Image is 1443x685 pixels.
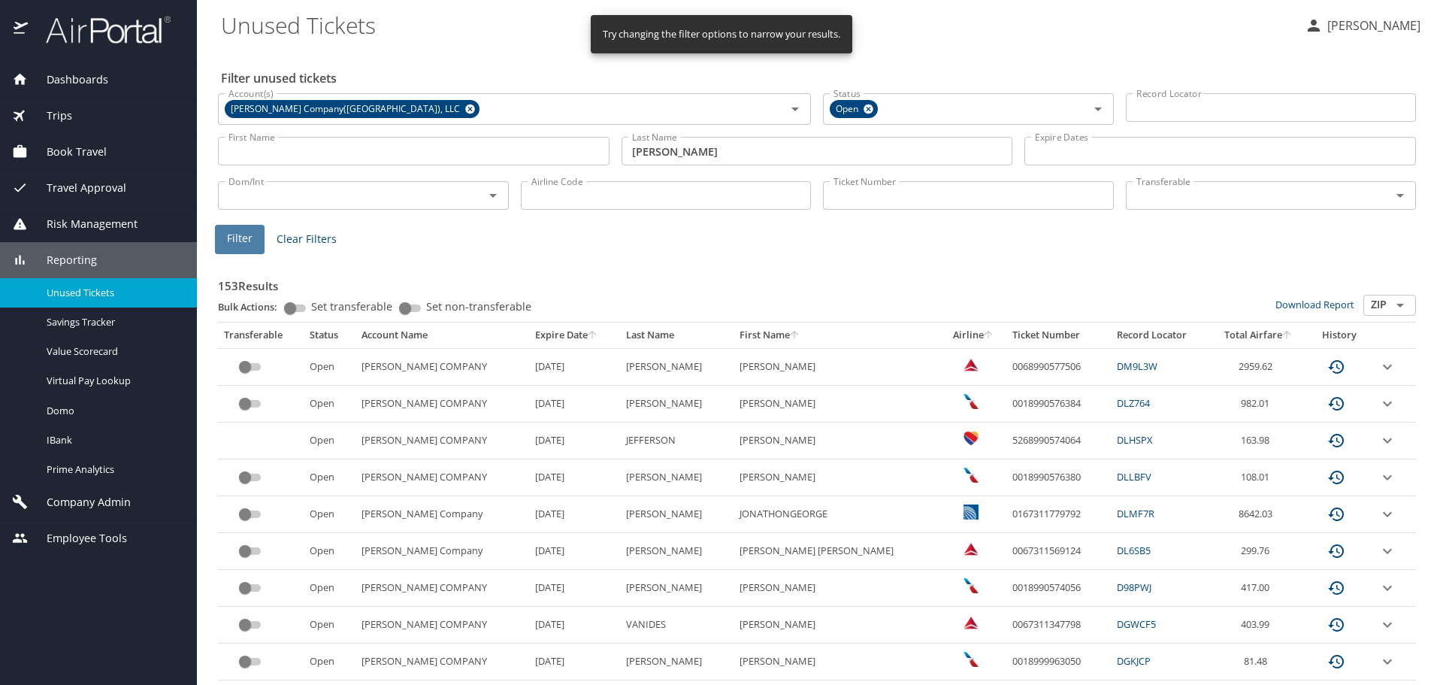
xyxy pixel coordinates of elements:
td: 2959.62 [1209,348,1306,385]
td: Open [304,607,355,644]
span: Set transferable [311,302,392,312]
td: Open [304,644,355,680]
div: Try changing the filter options to narrow your results. [603,20,840,49]
td: [PERSON_NAME] Company [355,533,529,570]
td: [DATE] [529,348,620,385]
img: icon-airportal.png [14,15,29,44]
button: sort [984,331,994,341]
td: [PERSON_NAME] Company [355,496,529,533]
td: [DATE] [529,459,620,496]
td: [PERSON_NAME] [734,348,942,385]
div: Open [830,100,878,118]
button: Filter [215,225,265,254]
span: Clear Filters [277,230,337,249]
td: [PERSON_NAME] [620,459,734,496]
a: DLMF7R [1117,507,1154,520]
span: Company Admin [28,494,131,511]
td: 0068990577506 [1006,348,1111,385]
p: [PERSON_NAME] [1323,17,1420,35]
td: [PERSON_NAME] [734,570,942,607]
span: Dashboards [28,71,108,88]
img: Southwest Airlines [964,431,979,446]
button: Open [1390,295,1411,316]
span: IBank [47,433,179,447]
a: DGKJCP [1117,654,1151,668]
td: JEFFERSON [620,423,734,459]
h1: Unused Tickets [221,2,1293,48]
button: Open [1088,99,1109,120]
td: 108.01 [1209,459,1306,496]
a: Download Report [1275,298,1354,311]
span: Domo [47,404,179,418]
img: airportal-logo.png [29,15,171,44]
span: Open [830,102,867,117]
td: [PERSON_NAME] [734,459,942,496]
td: 417.00 [1209,570,1306,607]
td: 982.01 [1209,386,1306,423]
td: [DATE] [529,423,620,459]
div: [PERSON_NAME] Company([GEOGRAPHIC_DATA]), LLC [225,100,479,118]
button: expand row [1378,358,1396,376]
p: Bulk Actions: [218,300,289,314]
td: 299.76 [1209,533,1306,570]
td: 403.99 [1209,607,1306,644]
th: Record Locator [1111,323,1210,348]
img: American Airlines [964,652,979,667]
td: Open [304,386,355,423]
td: 5268990574064 [1006,423,1111,459]
span: Reporting [28,252,97,268]
a: D98PWJ [1117,580,1151,594]
img: American Airlines [964,394,979,409]
button: Open [785,99,806,120]
button: expand row [1378,505,1396,523]
td: Open [304,459,355,496]
td: [DATE] [529,533,620,570]
button: Open [1390,185,1411,206]
td: 0018990576380 [1006,459,1111,496]
td: [PERSON_NAME] COMPANY [355,348,529,385]
a: DLLBFV [1117,470,1151,483]
td: [PERSON_NAME] COMPANY [355,607,529,644]
td: JONATHONGEORGE [734,496,942,533]
td: 0018999963050 [1006,644,1111,680]
span: Trips [28,108,72,124]
span: Savings Tracker [47,315,179,329]
td: [PERSON_NAME] [620,644,734,680]
img: Delta Airlines [964,541,979,556]
img: American Airlines [964,578,979,593]
td: [PERSON_NAME] [620,348,734,385]
td: [PERSON_NAME] [734,607,942,644]
th: Airline [942,323,1006,348]
h3: 153 Results [218,268,1416,295]
td: VANIDES [620,607,734,644]
a: DM9L3W [1117,359,1157,373]
td: [PERSON_NAME] [620,570,734,607]
th: Expire Date [529,323,620,348]
th: Last Name [620,323,734,348]
td: Open [304,423,355,459]
span: [PERSON_NAME] Company([GEOGRAPHIC_DATA]), LLC [225,102,469,117]
button: expand row [1378,432,1396,450]
a: DLHSPX [1117,433,1152,447]
td: [PERSON_NAME] [PERSON_NAME] [734,533,942,570]
span: Travel Approval [28,180,126,196]
td: Open [304,496,355,533]
img: Delta Airlines [964,357,979,372]
button: expand row [1378,579,1396,597]
td: 0067311347798 [1006,607,1111,644]
img: American Airlines [964,468,979,483]
td: 0018990574056 [1006,570,1111,607]
button: expand row [1378,468,1396,486]
td: [PERSON_NAME] [734,423,942,459]
span: Filter [227,229,253,248]
button: [PERSON_NAME] [1299,12,1426,39]
button: sort [1282,331,1293,341]
th: Total Airfare [1209,323,1306,348]
td: [DATE] [529,386,620,423]
span: Set non-transferable [426,302,531,312]
button: expand row [1378,653,1396,671]
td: [PERSON_NAME] [734,386,942,423]
td: [PERSON_NAME] COMPANY [355,644,529,680]
td: 81.48 [1209,644,1306,680]
span: Prime Analytics [47,462,179,477]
